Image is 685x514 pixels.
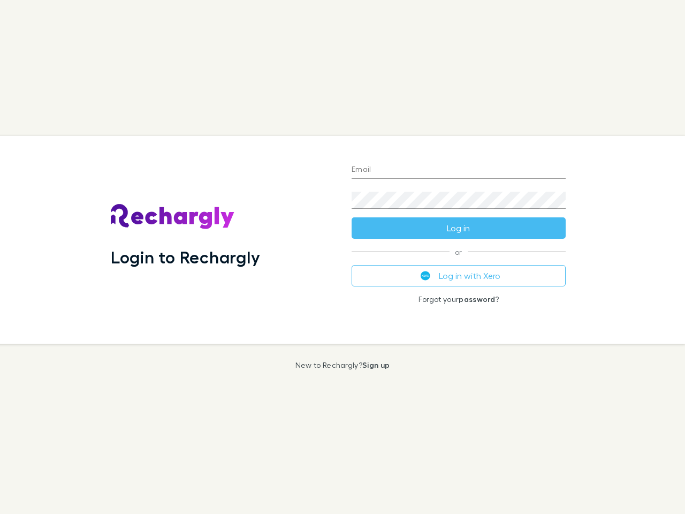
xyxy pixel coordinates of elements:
button: Log in [352,217,566,239]
a: Sign up [362,360,390,369]
img: Rechargly's Logo [111,204,235,230]
img: Xero's logo [421,271,430,281]
span: or [352,252,566,252]
p: New to Rechargly? [295,361,390,369]
p: Forgot your ? [352,295,566,304]
a: password [459,294,495,304]
h1: Login to Rechargly [111,247,260,267]
button: Log in with Xero [352,265,566,286]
